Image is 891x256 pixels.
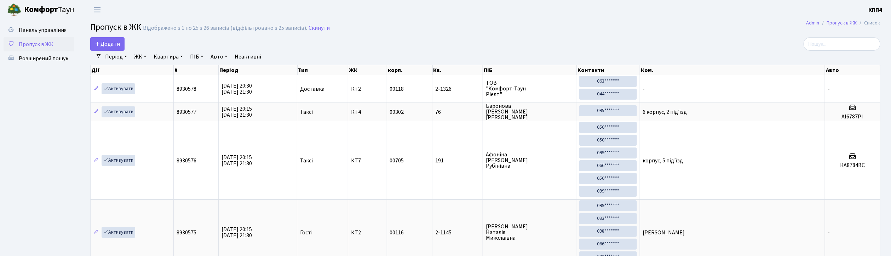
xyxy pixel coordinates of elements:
[298,65,349,75] th: Тип
[102,106,135,117] a: Активувати
[222,154,252,167] span: [DATE] 20:15 [DATE] 21:30
[857,19,880,27] li: Список
[435,158,480,163] span: 191
[177,85,196,93] span: 8930578
[435,86,480,92] span: 2-1326
[643,108,687,116] span: 6 корпус, 2 під'їзд
[827,19,857,27] a: Пропуск в ЖК
[131,51,149,63] a: ЖК
[222,226,252,239] span: [DATE] 20:15 [DATE] 21:30
[643,229,685,236] span: [PERSON_NAME]
[486,103,574,120] span: Баронова [PERSON_NAME] [PERSON_NAME]
[351,158,384,163] span: КТ7
[309,25,330,32] a: Скинути
[177,229,196,236] span: 8930575
[4,51,74,66] a: Розширений пошук
[433,65,483,75] th: Кв.
[300,86,324,92] span: Доставка
[486,80,574,97] span: ТОВ "Комфорт-Таун Ріелт"
[825,65,880,75] th: Авто
[222,82,252,96] span: [DATE] 20:30 [DATE] 21:30
[174,65,219,75] th: #
[151,51,186,63] a: Квартира
[486,152,574,169] span: Афоніна [PERSON_NAME] Рубінівна
[351,230,384,235] span: КТ2
[806,19,820,27] a: Admin
[390,85,404,93] span: 00118
[483,65,577,75] th: ПІБ
[828,85,830,93] span: -
[19,26,67,34] span: Панель управління
[435,109,480,115] span: 76
[796,16,891,30] nav: breadcrumb
[177,108,196,116] span: 8930577
[300,158,313,163] span: Таксі
[390,229,404,236] span: 00116
[828,162,877,169] h5: КА8784ВС
[219,65,297,75] th: Період
[486,224,574,241] span: [PERSON_NAME] Наталія Миколаївна
[4,37,74,51] a: Пропуск в ЖК
[90,37,125,51] a: Додати
[351,109,384,115] span: КТ4
[177,157,196,165] span: 8930576
[640,65,825,75] th: Ком.
[143,25,307,32] div: Відображено з 1 по 25 з 26 записів (відфільтровано з 25 записів).
[643,157,683,165] span: корпус, 5 під'їзд
[577,65,640,75] th: Контакти
[828,229,830,236] span: -
[24,4,74,16] span: Таун
[804,37,880,51] input: Пошук...
[643,85,645,93] span: -
[91,65,174,75] th: Дії
[102,227,135,238] a: Активувати
[88,4,106,16] button: Переключити навігацію
[19,55,68,62] span: Розширений пошук
[300,109,313,115] span: Таксі
[102,155,135,166] a: Активувати
[351,86,384,92] span: КТ2
[390,157,404,165] span: 00705
[95,40,120,48] span: Додати
[387,65,433,75] th: корп.
[102,51,130,63] a: Період
[7,3,21,17] img: logo.png
[222,105,252,119] span: [DATE] 20:15 [DATE] 21:30
[102,83,135,94] a: Активувати
[828,113,877,120] h5: AI6787PI
[435,230,480,235] span: 2-1145
[232,51,264,63] a: Неактивні
[869,6,883,14] a: КПП4
[187,51,206,63] a: ПІБ
[24,4,58,15] b: Комфорт
[4,23,74,37] a: Панель управління
[348,65,387,75] th: ЖК
[390,108,404,116] span: 00302
[300,230,312,235] span: Гості
[208,51,230,63] a: Авто
[90,21,141,33] span: Пропуск в ЖК
[19,40,53,48] span: Пропуск в ЖК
